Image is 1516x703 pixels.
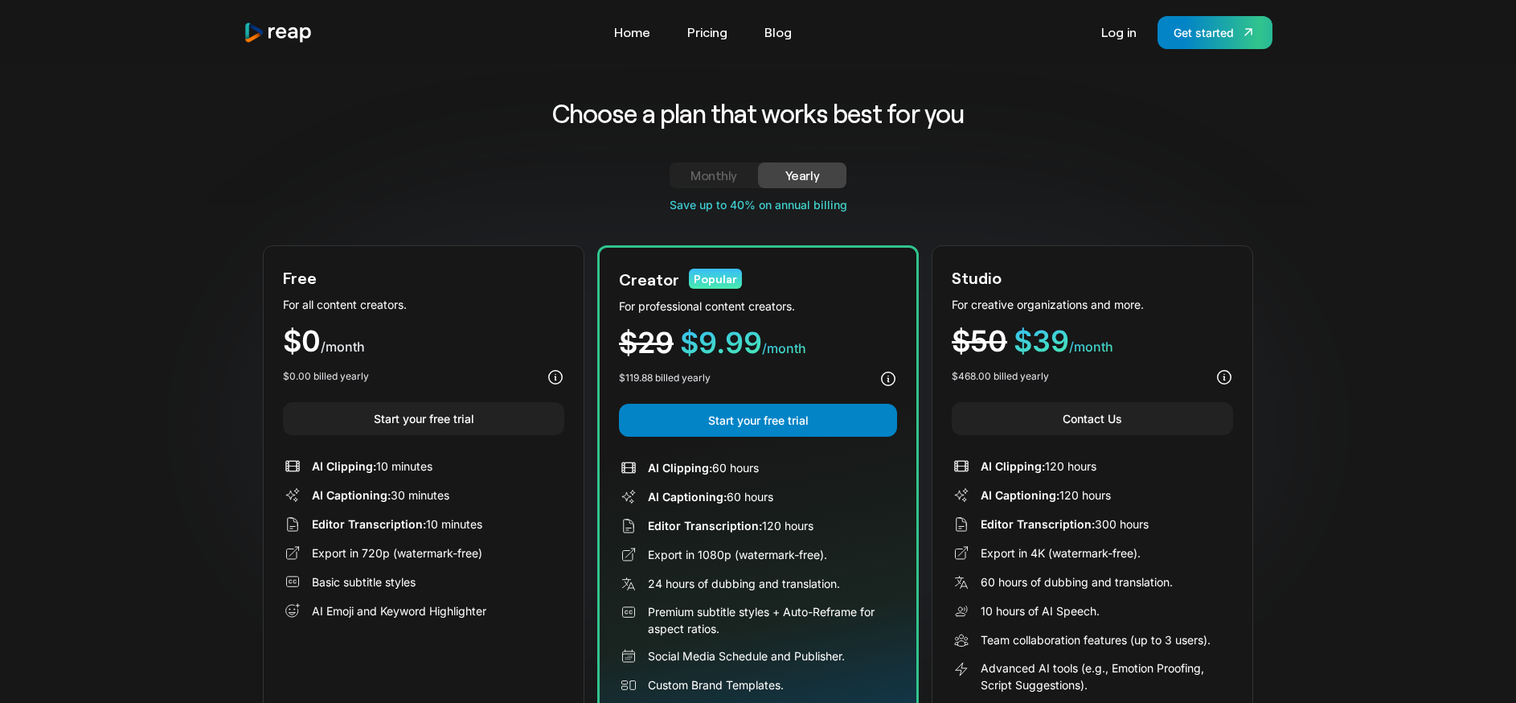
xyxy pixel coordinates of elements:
div: $468.00 billed yearly [952,369,1049,384]
span: Editor Transcription: [312,517,426,531]
span: AI Captioning: [312,488,391,502]
span: /month [1069,339,1113,355]
a: Log in [1093,19,1145,45]
h2: Choose a plan that works best for you [427,97,1090,130]
span: AI Captioning: [648,490,727,504]
div: $0 [283,327,564,356]
span: /month [762,340,806,356]
div: Premium subtitle styles + Auto-Reframe for aspect ratios. [648,603,897,637]
span: AI Captioning: [981,488,1059,502]
div: Export in 1080p (watermark-free). [648,546,827,563]
div: 60 hours of dubbing and translation. [981,573,1173,590]
div: $0.00 billed yearly [283,369,369,384]
div: Popular [689,269,742,289]
div: Free [283,265,317,290]
span: $9.99 [680,325,762,360]
div: For creative organizations and more. [952,296,1233,313]
img: reap logo [244,22,313,43]
div: AI Emoji and Keyword Highlighter [312,602,486,619]
div: $119.88 billed yearly [619,371,711,385]
div: Monthly [689,166,739,185]
div: Export in 4K (watermark-free). [981,545,1141,561]
span: $39 [1014,323,1069,359]
span: AI Clipping: [981,459,1045,473]
div: 10 hours of AI Speech. [981,602,1100,619]
div: Team collaboration features (up to 3 users). [981,631,1211,648]
a: Pricing [679,19,735,45]
span: /month [321,339,365,355]
div: 24 hours of dubbing and translation. [648,575,840,592]
div: 300 hours [981,516,1149,532]
div: Export in 720p (watermark-free) [312,545,482,561]
div: Get started [1174,24,1234,41]
span: AI Clipping: [648,461,712,475]
a: Start your free trial [283,402,564,435]
span: $50 [952,323,1007,359]
div: 120 hours [981,487,1111,504]
div: Social Media Schedule and Publisher. [648,647,845,664]
a: Get started [1157,16,1272,49]
div: Studio [952,265,1002,290]
div: 60 hours [648,488,773,505]
a: Start your free trial [619,404,897,437]
div: Custom Brand Templates. [648,676,784,693]
a: Contact Us [952,402,1233,435]
div: Save up to 40% on annual billing [263,196,1253,213]
div: 10 minutes [312,516,482,532]
div: For all content creators. [283,296,564,313]
div: 120 hours [981,458,1096,475]
div: Creator [619,267,679,291]
div: Yearly [777,166,827,185]
div: Basic subtitle styles [312,573,416,590]
div: 10 minutes [312,458,432,475]
div: 30 minutes [312,487,449,504]
a: Blog [756,19,800,45]
a: home [244,22,313,43]
div: 120 hours [648,517,813,534]
div: Advanced AI tools (e.g., Emotion Proofing, Script Suggestions). [981,660,1233,693]
span: Editor Transcription: [648,519,762,532]
span: AI Clipping: [312,459,376,473]
a: Home [606,19,658,45]
div: 60 hours [648,459,759,476]
div: For professional content creators. [619,298,897,314]
span: Editor Transcription: [981,517,1095,531]
span: $29 [619,325,674,360]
